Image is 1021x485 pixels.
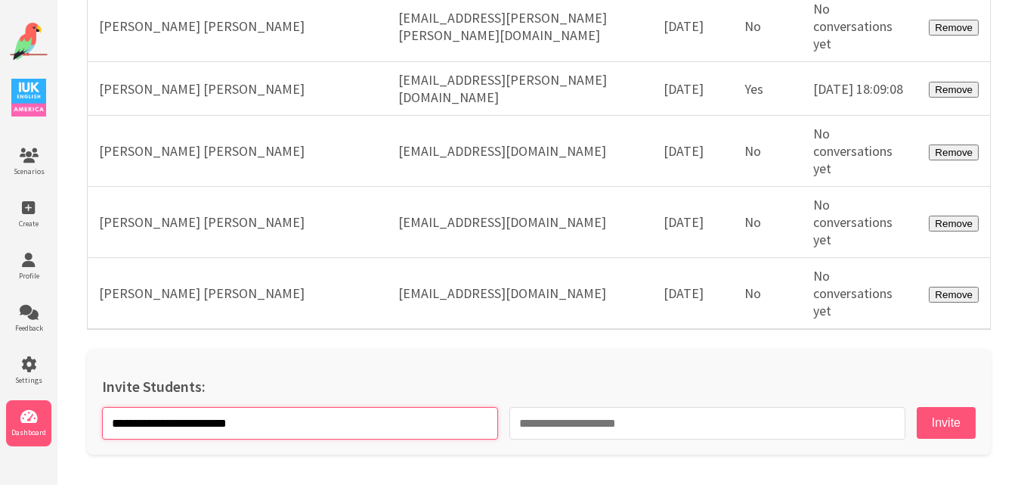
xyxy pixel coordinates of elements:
span: Feedback [6,323,51,333]
span: Scenarios [6,166,51,176]
td: [EMAIL_ADDRESS][DOMAIN_NAME] [387,116,652,187]
span: Create [6,219,51,229]
td: [PERSON_NAME] [PERSON_NAME] [88,62,388,116]
button: Invite [917,407,976,439]
span: Dashboard [6,427,51,437]
td: [EMAIL_ADDRESS][PERSON_NAME][DOMAIN_NAME] [387,62,652,116]
td: No conversations yet [802,258,917,330]
td: Yes [733,62,802,116]
span: Profile [6,271,51,281]
img: IUK Logo [11,79,46,117]
img: Website Logo [10,23,48,61]
td: [PERSON_NAME] [PERSON_NAME] [88,258,388,330]
td: No [733,187,802,258]
td: No conversations yet [802,116,917,187]
td: [DATE] [652,258,733,330]
td: [DATE] [652,116,733,187]
button: Remove [929,20,979,36]
td: No [733,116,802,187]
span: Settings [6,375,51,385]
h2: Invite Students: [102,377,976,396]
td: No conversations yet [802,187,917,258]
button: Remove [929,82,979,98]
td: [PERSON_NAME] [PERSON_NAME] [88,116,388,187]
button: Remove [929,287,979,303]
td: [EMAIL_ADDRESS][DOMAIN_NAME] [387,258,652,330]
td: [DATE] [652,62,733,116]
td: [DATE] 18:09:08 [802,62,917,116]
button: Remove [929,145,979,160]
button: Remove [929,216,979,232]
td: [EMAIL_ADDRESS][DOMAIN_NAME] [387,187,652,258]
td: [PERSON_NAME] [PERSON_NAME] [88,187,388,258]
td: [DATE] [652,187,733,258]
td: No [733,258,802,330]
